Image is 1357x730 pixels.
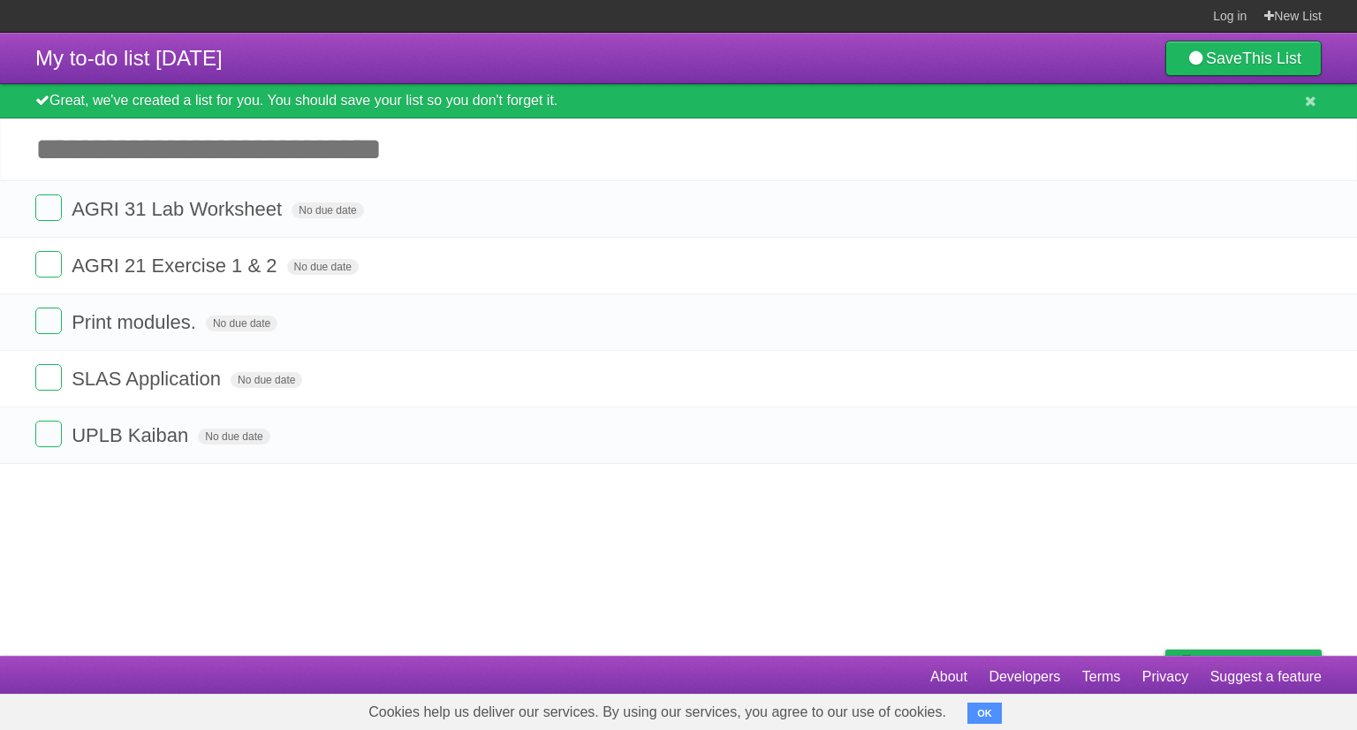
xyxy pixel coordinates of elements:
span: AGRI 21 Exercise 1 & 2 [72,255,281,277]
label: Done [35,194,62,221]
span: Cookies help us deliver our services. By using our services, you agree to our use of cookies. [351,695,964,730]
span: SLAS Application [72,368,225,390]
span: Buy me a coffee [1202,650,1313,681]
span: No due date [287,259,359,275]
span: My to-do list [DATE] [35,46,223,70]
span: No due date [292,202,363,218]
label: Done [35,308,62,334]
a: SaveThis List [1165,41,1322,76]
a: Developers [989,660,1060,694]
a: Privacy [1142,660,1188,694]
button: OK [967,703,1002,724]
a: Buy me a coffee [1165,650,1322,682]
a: About [930,660,967,694]
b: This List [1242,49,1301,67]
label: Done [35,421,62,447]
a: Terms [1082,660,1121,694]
img: Buy me a coffee [1174,650,1198,681]
span: No due date [231,372,302,388]
label: Done [35,364,62,391]
span: Print modules. [72,311,201,333]
label: Done [35,251,62,278]
span: AGRI 31 Lab Worksheet [72,198,286,220]
span: UPLB Kaiban [72,424,193,446]
span: No due date [198,429,269,445]
a: Suggest a feature [1210,660,1322,694]
span: No due date [206,316,277,331]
